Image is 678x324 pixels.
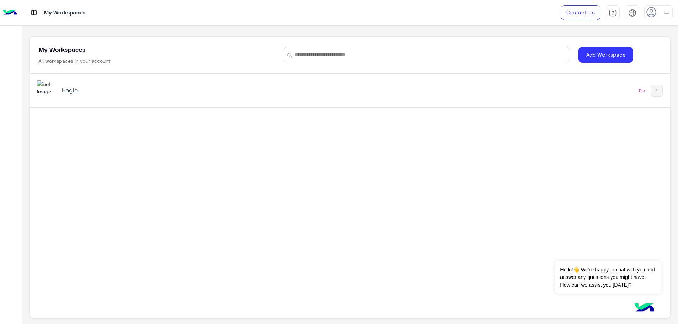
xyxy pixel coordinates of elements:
[561,5,600,20] a: Contact Us
[37,80,56,96] img: 713415422032625
[62,86,287,94] h5: Eagle
[606,5,620,20] a: tab
[632,296,657,320] img: hulul-logo.png
[639,88,645,93] div: Pro
[578,47,633,63] button: Add Workspace
[662,8,671,17] img: profile
[44,8,85,18] p: My Workspaces
[555,261,661,294] span: Hello!👋 We're happy to chat with you and answer any questions you might have. How can we assist y...
[30,8,38,17] img: tab
[609,9,617,17] img: tab
[628,9,636,17] img: tab
[38,57,111,65] h6: All workspaces in your account
[3,5,17,20] img: Logo
[38,45,85,54] h5: My Workspaces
